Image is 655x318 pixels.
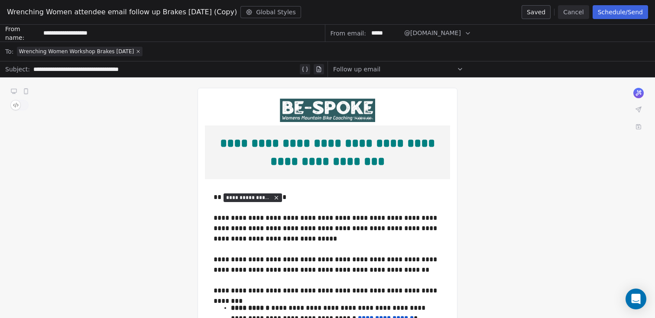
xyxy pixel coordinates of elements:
[5,65,30,76] span: Subject:
[333,65,380,74] span: Follow up email
[7,7,237,17] span: Wrenching Women attendee email follow up Brakes [DATE] (Copy)
[626,289,646,309] div: Open Intercom Messenger
[5,25,40,42] span: From name:
[5,47,13,56] span: To:
[19,48,134,55] span: Wrenching Women Workshop Brakes [DATE]
[593,5,648,19] button: Schedule/Send
[558,5,589,19] button: Cancel
[404,29,461,38] span: @[DOMAIN_NAME]
[331,29,366,38] span: From email:
[522,5,551,19] button: Saved
[240,6,301,18] button: Global Styles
